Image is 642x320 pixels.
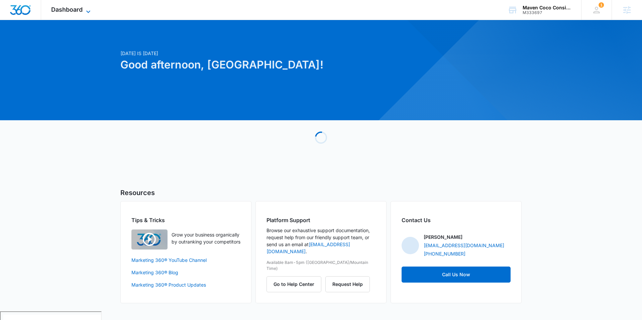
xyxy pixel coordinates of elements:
div: Domain: [DOMAIN_NAME] [17,17,74,23]
div: account name [523,5,571,10]
div: account id [523,10,571,15]
button: Request Help [325,276,370,292]
div: Keywords by Traffic [74,39,113,44]
a: Marketing 360® Product Updates [131,281,240,288]
img: website_grey.svg [11,17,16,23]
a: Go to Help Center [266,281,325,287]
h5: Resources [120,188,522,198]
p: [DATE] is [DATE] [120,50,385,57]
img: logo_orange.svg [11,11,16,16]
a: [EMAIL_ADDRESS][DOMAIN_NAME] [424,242,504,249]
p: Browse our exhaustive support documentation, request help from our friendly support team, or send... [266,227,376,255]
h2: Tips & Tricks [131,216,240,224]
div: Domain Overview [25,39,60,44]
a: Request Help [325,281,370,287]
h2: Platform Support [266,216,376,224]
p: [PERSON_NAME] [424,233,462,241]
a: Marketing 360® YouTube Channel [131,257,240,264]
a: [PHONE_NUMBER] [424,250,465,257]
img: tab_keywords_by_traffic_grey.svg [67,39,72,44]
button: Go to Help Center [266,276,321,292]
img: Quick Overview Video [131,229,168,250]
span: Dashboard [51,6,83,13]
span: 1 [599,2,604,8]
img: tab_domain_overview_orange.svg [18,39,23,44]
div: notifications count [599,2,604,8]
h1: Good afternoon, [GEOGRAPHIC_DATA]! [120,57,385,73]
p: Available 8am-5pm ([GEOGRAPHIC_DATA]/Mountain Time) [266,260,376,272]
div: v 4.0.25 [19,11,33,16]
a: Call Us Now [402,267,511,283]
a: Marketing 360® Blog [131,269,240,276]
h2: Contact Us [402,216,511,224]
img: Sydney Elder [402,237,419,254]
p: Grow your business organically by outranking your competitors [172,231,240,245]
